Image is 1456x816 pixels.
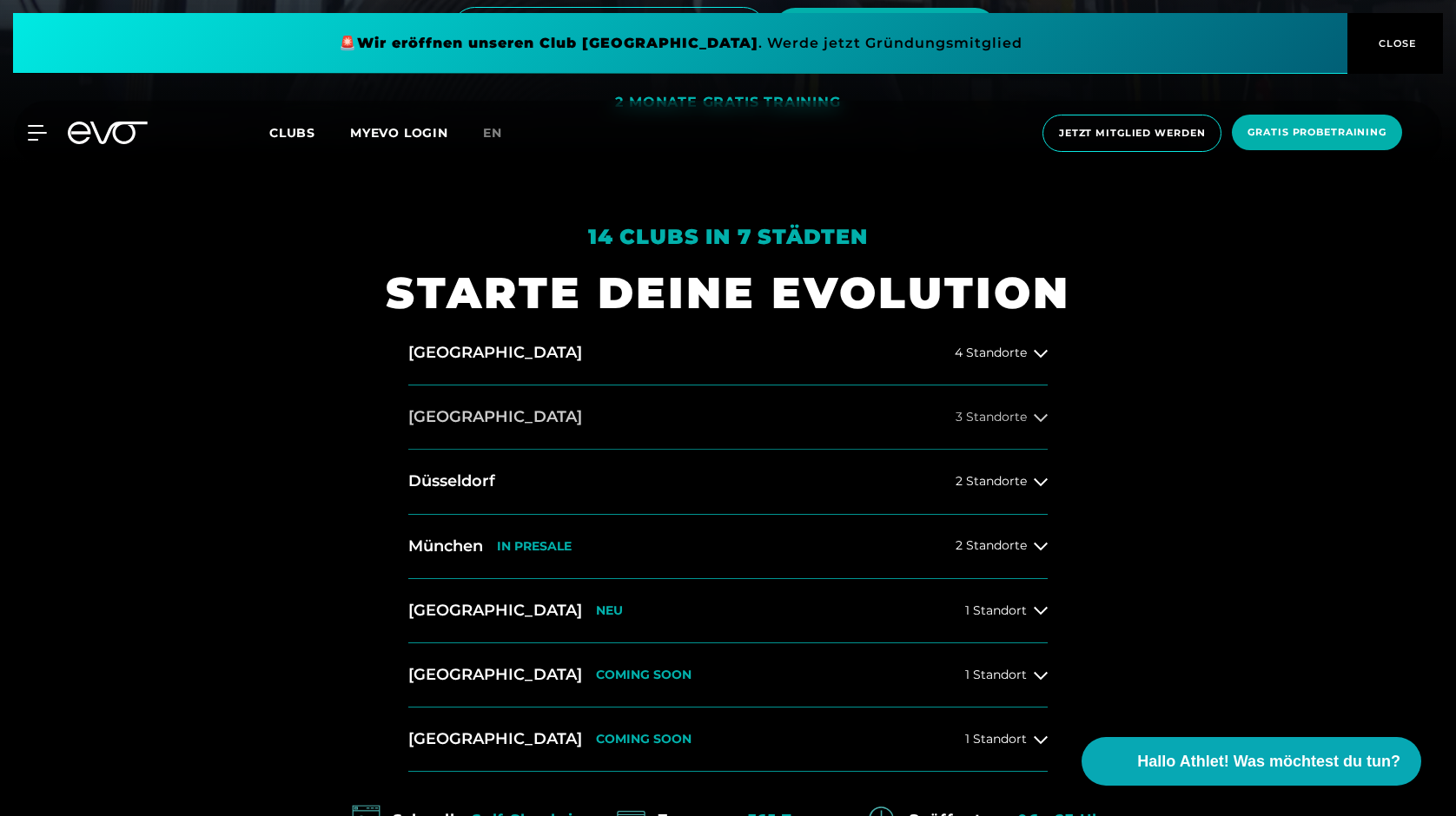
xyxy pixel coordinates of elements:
[408,321,1048,385] button: [GEOGRAPHIC_DATA]4 Standorte
[408,536,483,557] h2: München
[956,411,1027,424] span: 3 Standorte
[483,123,523,143] a: en
[956,475,1027,488] span: 2 Standorte
[483,125,502,141] span: en
[408,406,582,428] h2: [GEOGRAPHIC_DATA]
[408,579,1048,643] button: [GEOGRAPHIC_DATA]NEU1 Standort
[965,668,1027,681] span: 1 Standort
[408,471,495,492] h2: Düsseldorf
[408,385,1048,450] button: [GEOGRAPHIC_DATA]3 Standorte
[269,124,350,141] a: Clubs
[408,600,582,622] h2: [GEOGRAPHIC_DATA]
[955,346,1027,359] span: 4 Standorte
[1037,115,1227,152] a: Jetzt Mitglied werden
[596,668,692,682] p: COMING SOON
[269,125,315,141] span: Clubs
[965,604,1027,617] span: 1 Standort
[497,539,572,554] p: IN PRESALE
[596,732,692,747] p: COMING SOON
[588,224,868,249] em: 14 Clubs in 7 Städten
[408,342,582,364] h2: [GEOGRAPHIC_DATA]
[1137,750,1400,773] span: Hallo Athlet! Was möchtest du tun?
[350,125,448,141] a: MYEVO LOGIN
[408,515,1048,579] button: MünchenIN PRESALE2 Standorte
[408,450,1048,514] button: Düsseldorf2 Standorte
[386,265,1070,321] h1: STARTE DEINE EVOLUTION
[408,643,1048,707] button: [GEOGRAPHIC_DATA]COMING SOON1 Standort
[1248,125,1387,140] span: Gratis Probetraining
[1227,115,1407,152] a: Gratis Probetraining
[1059,126,1205,141] span: Jetzt Mitglied werden
[956,539,1027,552] span: 2 Standorte
[1374,36,1417,51] span: CLOSE
[1082,737,1421,786] button: Hallo Athlet! Was möchtest du tun?
[596,603,623,618] p: NEU
[408,707,1048,772] button: [GEOGRAPHIC_DATA]COMING SOON1 Standort
[408,728,582,750] h2: [GEOGRAPHIC_DATA]
[1347,13,1443,74] button: CLOSE
[965,733,1027,746] span: 1 Standort
[408,664,582,686] h2: [GEOGRAPHIC_DATA]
